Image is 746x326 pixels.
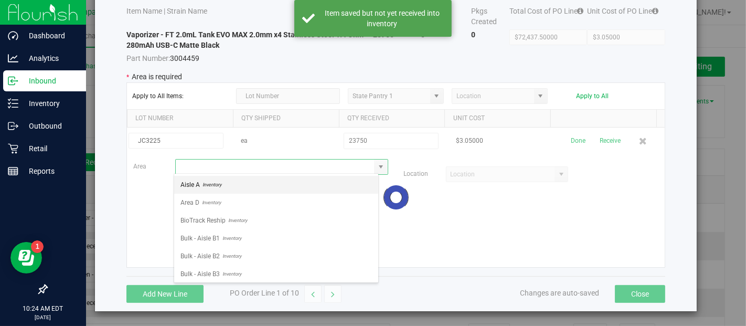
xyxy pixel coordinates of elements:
inline-svg: Analytics [8,53,18,64]
span: Bulk - Aisle B2 [180,248,220,264]
inline-svg: Reports [8,166,18,176]
input: Lot Number [236,88,340,104]
span: Bulk - Aisle B1 [180,230,220,246]
span: Inventory [220,230,241,246]
span: Changes are auto-saved [520,289,599,297]
strong: 23750 [374,30,395,39]
span: Inventory [226,213,247,228]
th: Unit Cost [444,110,550,128]
span: 3004459 [126,50,374,64]
button: Apply to All [577,92,609,100]
button: Close [615,285,665,303]
th: Pkgs Created [471,6,509,29]
span: Inventory [220,266,241,282]
i: Specifying a total cost will update all item costs. [578,7,584,15]
p: Reports [18,165,81,177]
span: PO Order Line 1 of 10 [230,289,299,297]
inline-svg: Retail [8,143,18,154]
th: Unit Cost of PO Line [587,6,665,29]
strong: Vaporizer - FT 2.0mL Tank EVO MAX 2.0mm x4 Stainless Steel 1.4 Ohm 280mAh USB-C Matte Black [126,30,364,49]
p: Dashboard [18,29,81,42]
p: Outbound [18,120,81,132]
th: Total Cost of PO Line [509,6,588,29]
th: Item Name | Strain Name [126,6,374,29]
span: Area D [180,195,199,211]
inline-svg: Inventory [8,98,18,109]
p: Retail [18,142,81,155]
p: [DATE] [5,313,81,321]
iframe: Resource center [10,242,42,274]
strong: 0 [421,30,425,39]
span: BioTrack Reship [180,213,226,228]
span: Aisle A [180,177,200,193]
span: Apply to All Items: [132,92,228,100]
th: Qty Received [339,110,445,128]
span: Area is required [132,72,182,81]
p: Analytics [18,52,81,65]
p: 10:24 AM EDT [5,304,81,313]
inline-svg: Dashboard [8,30,18,41]
span: Part Number: [126,54,170,62]
inline-svg: Outbound [8,121,18,131]
span: Inventory [220,248,241,264]
p: Inbound [18,75,81,87]
th: Qty Shipped [233,110,339,128]
iframe: Resource center unread badge [31,240,44,253]
th: Lot Number [127,110,233,128]
span: Inventory [199,195,221,211]
span: Inventory [200,177,221,193]
inline-svg: Inbound [8,76,18,86]
span: Bulk - Aisle B3 [180,266,220,282]
button: Add New Line [126,285,204,303]
i: Specifying a total cost will update all item costs. [652,7,658,15]
div: Item saved but not yet received into inventory [321,8,444,29]
strong: 0 [471,30,475,39]
p: Inventory [18,97,81,110]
